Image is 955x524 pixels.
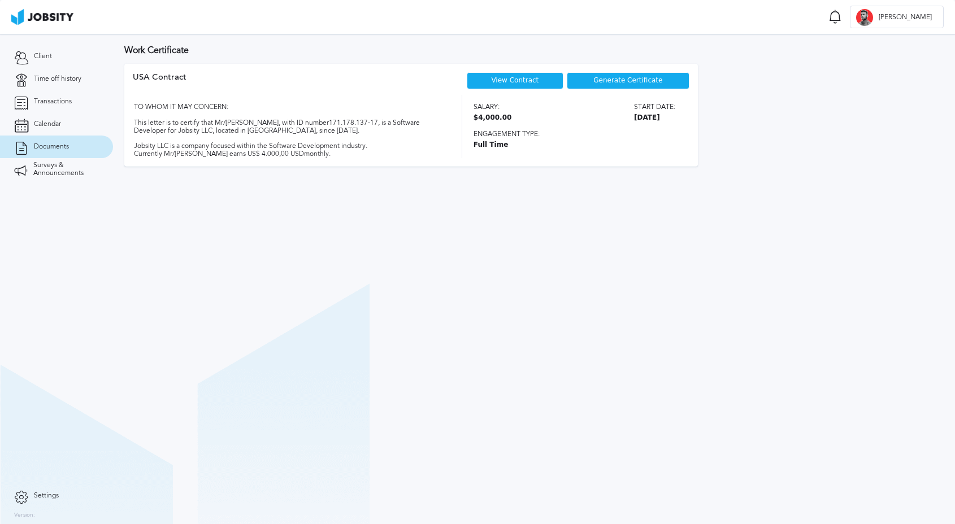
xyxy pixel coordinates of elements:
span: Full Time [474,141,675,149]
span: [DATE] [634,114,675,122]
span: Salary: [474,103,512,111]
span: Time off history [34,75,81,83]
span: Engagement type: [474,130,675,138]
div: G [856,9,873,26]
span: Settings [34,492,59,500]
div: TO WHOM IT MAY CONCERN: This letter is to certify that Mr/[PERSON_NAME], with ID number 171.178.1... [133,95,442,158]
span: Transactions [34,98,72,106]
span: Calendar [34,120,61,128]
span: Client [34,53,52,60]
img: ab4bad089aa723f57921c736e9817d99.png [11,9,73,25]
a: View Contract [491,76,539,84]
span: Start date: [634,103,675,111]
span: Surveys & Announcements [33,161,99,177]
label: Version: [14,512,35,519]
span: $4,000.00 [474,114,512,122]
span: [PERSON_NAME] [873,14,937,21]
span: Generate Certificate [593,77,662,85]
div: USA Contract [133,72,186,95]
span: Documents [34,143,69,151]
button: G[PERSON_NAME] [850,6,944,28]
h3: Work Certificate [124,45,944,55]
